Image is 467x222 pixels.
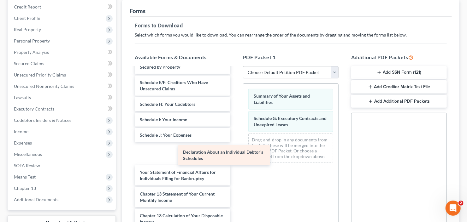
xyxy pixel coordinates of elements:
[14,15,40,21] span: Client Profile
[9,81,116,92] a: Unsecured Nonpriority Claims
[14,117,71,123] span: Codebtors Insiders & Notices
[14,4,41,9] span: Credit Report
[135,32,447,38] p: Select which forms you would like to download. You can rearrange the order of the documents by dr...
[243,54,339,61] h5: PDF Packet 1
[9,160,116,171] a: SOFA Review
[254,116,327,127] span: Schedule G: Executory Contracts and Unexpired Leases
[446,201,461,216] iframe: Intercom live chat
[14,140,32,145] span: Expenses
[140,191,215,203] span: Chapter 13 Statement of Your Current Monthly Income
[135,22,447,29] h5: Forms to Download
[140,169,216,181] span: Your Statement of Financial Affairs for Individuals Filing for Bankruptcy
[458,201,464,206] span: 2
[14,129,28,134] span: Income
[351,80,447,94] button: Add Creditor Matrix Text File
[9,92,116,103] a: Lawsuits
[14,163,40,168] span: SOFA Review
[351,95,447,108] button: Add Additional PDF Packets
[14,185,36,191] span: Chapter 13
[14,27,41,32] span: Real Property
[14,106,54,111] span: Executory Contracts
[254,93,310,105] span: Summary of Your Assets and Liabilities
[14,83,74,89] span: Unsecured Nonpriority Claims
[9,1,116,13] a: Credit Report
[14,197,58,202] span: Additional Documents
[9,58,116,69] a: Secured Claims
[140,117,187,122] span: Schedule I: Your Income
[140,58,219,70] span: Schedule D: Creditors Who Have Claims Secured by Property
[248,134,333,162] div: Drag-and-drop in any documents from the left. These will be merged into the Petition PDF Packet. ...
[140,80,208,91] span: Schedule E/F: Creditors Who Have Unsecured Claims
[14,49,49,55] span: Property Analysis
[183,149,263,161] span: Declaration About an Individual Debtor's Schedules
[14,61,44,66] span: Secured Claims
[9,69,116,81] a: Unsecured Priority Claims
[14,151,42,157] span: Miscellaneous
[9,47,116,58] a: Property Analysis
[351,54,447,61] h5: Additional PDF Packets
[140,101,195,107] span: Schedule H: Your Codebtors
[135,54,230,61] h5: Available Forms & Documents
[140,132,192,138] span: Schedule J: Your Expenses
[14,72,66,77] span: Unsecured Priority Claims
[14,95,31,100] span: Lawsuits
[14,38,50,43] span: Personal Property
[130,7,145,15] div: Forms
[9,103,116,115] a: Executory Contracts
[14,174,36,179] span: Means Test
[351,66,447,79] button: Add SSN Form (121)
